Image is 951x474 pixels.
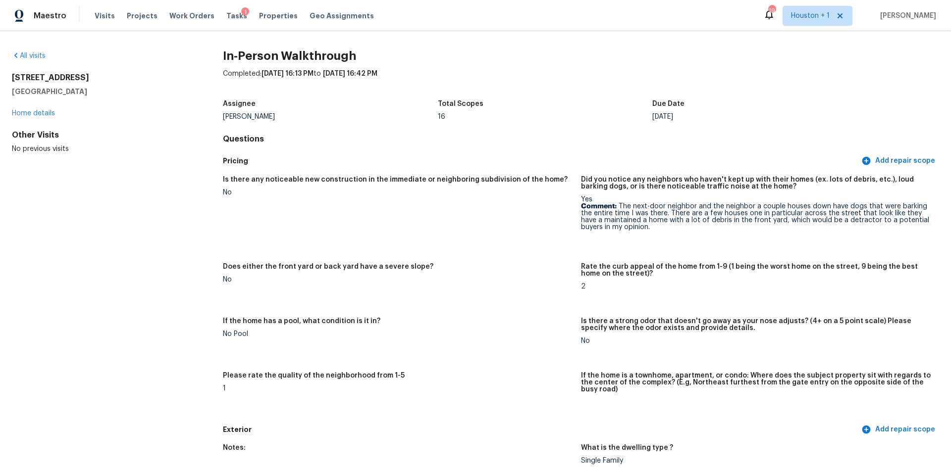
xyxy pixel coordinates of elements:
b: Comment: [581,203,617,210]
h5: Exterior [223,425,859,435]
h5: What is the dwelling type ? [581,444,673,451]
span: [PERSON_NAME] [876,11,936,21]
h4: Questions [223,134,939,144]
h5: [GEOGRAPHIC_DATA] [12,87,191,96]
h5: Please rate the quality of the neighborhood from 1-5 [223,372,405,379]
span: Projects [127,11,158,21]
div: Completed: to [223,69,939,95]
h5: If the home has a pool, what condition is it in? [223,318,380,325]
div: [PERSON_NAME] [223,113,438,120]
h5: Does either the front yard or back yard have a severe slope? [223,263,433,270]
button: Add repair scope [859,152,939,170]
span: Work Orders [169,11,214,21]
h5: If the home is a townhome, apartment, or condo: Where does the subject property sit with regards ... [581,372,931,393]
span: Tasks [226,12,247,19]
span: Add repair scope [863,424,935,436]
a: Home details [12,110,55,117]
p: The next-door neighbor and the neighbor a couple houses down have dogs that were barking the enti... [581,203,931,231]
h5: Rate the curb appeal of the home from 1-9 (1 being the worst home on the street, 9 being the best... [581,263,931,277]
span: Add repair scope [863,155,935,167]
a: All visits [12,52,46,59]
div: 1 [223,385,573,392]
h5: Due Date [652,100,685,107]
button: Add repair scope [859,421,939,439]
div: Other Visits [12,130,191,140]
h5: Notes: [223,444,246,451]
div: [DATE] [652,113,867,120]
span: Visits [95,11,115,21]
div: No [581,337,931,344]
div: Yes [581,196,931,231]
span: [DATE] 16:42 PM [323,70,377,77]
h5: Total Scopes [438,100,483,107]
div: No Pool [223,331,573,337]
span: Geo Assignments [310,11,374,21]
div: 2 [581,283,931,290]
div: 16 [438,113,653,120]
h5: Pricing [223,156,859,166]
div: No [223,189,573,196]
div: 1 [241,7,249,17]
h5: Is there a strong odor that doesn't go away as your nose adjusts? (4+ on a 5 point scale) Please ... [581,318,931,332]
div: Single Family [581,457,931,464]
span: Houston + 1 [791,11,830,21]
span: [DATE] 16:13 PM [262,70,314,77]
h2: In-Person Walkthrough [223,51,939,61]
div: 19 [768,6,775,16]
span: Maestro [34,11,66,21]
h5: Is there any noticeable new construction in the immediate or neighboring subdivision of the home? [223,176,568,183]
h2: [STREET_ADDRESS] [12,73,191,83]
span: Properties [259,11,298,21]
div: No [223,276,573,283]
h5: Assignee [223,100,256,107]
h5: Did you notice any neighbors who haven't kept up with their homes (ex. lots of debris, etc.), lou... [581,176,931,190]
span: No previous visits [12,145,69,152]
